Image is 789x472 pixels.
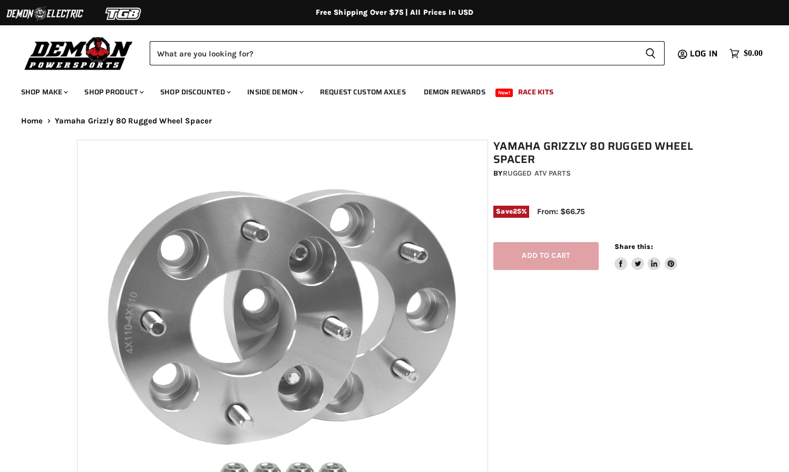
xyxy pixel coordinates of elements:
span: 25 [513,207,521,215]
span: Save % [493,206,529,217]
a: Request Custom Axles [312,81,414,103]
a: Home [21,117,43,126]
ul: Main menu [13,77,760,103]
span: $0.00 [744,49,763,59]
a: Demon Rewards [416,81,493,103]
span: Log in [690,47,718,60]
span: Share this: [615,243,652,251]
h1: Yamaha Grizzly 80 Rugged Wheel Spacer [493,140,717,166]
form: Product [150,41,665,65]
span: Yamaha Grizzly 80 Rugged Wheel Spacer [55,117,212,126]
a: Race Kits [510,81,561,103]
button: Search [637,41,665,65]
div: by [493,168,717,179]
img: TGB Logo 2 [84,4,163,24]
img: Demon Powersports [21,34,137,72]
a: Shop Make [13,81,74,103]
a: Inside Demon [239,81,310,103]
span: New! [495,89,513,97]
img: Demon Electric Logo 2 [5,4,84,24]
a: $0.00 [724,46,768,61]
a: Rugged ATV Parts [503,169,571,178]
input: Search [150,41,637,65]
a: Log in [685,49,724,59]
span: From: $66.75 [537,207,585,216]
aside: Share this: [615,242,677,270]
a: Shop Product [76,81,150,103]
a: Shop Discounted [152,81,237,103]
